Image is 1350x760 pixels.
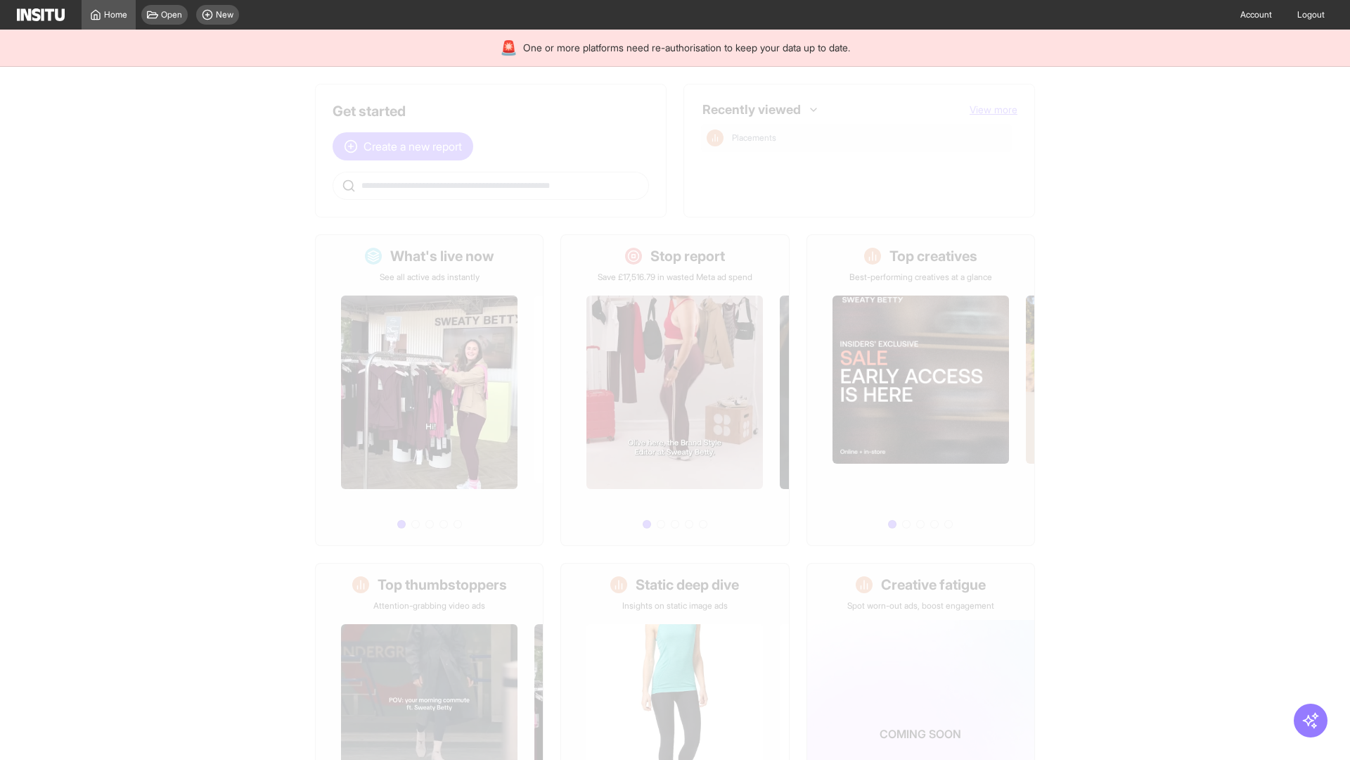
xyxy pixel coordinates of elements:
span: Open [161,9,182,20]
span: One or more platforms need re-authorisation to keep your data up to date. [523,41,850,55]
span: Home [104,9,127,20]
img: Logo [17,8,65,21]
span: New [216,9,233,20]
div: 🚨 [500,38,517,58]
